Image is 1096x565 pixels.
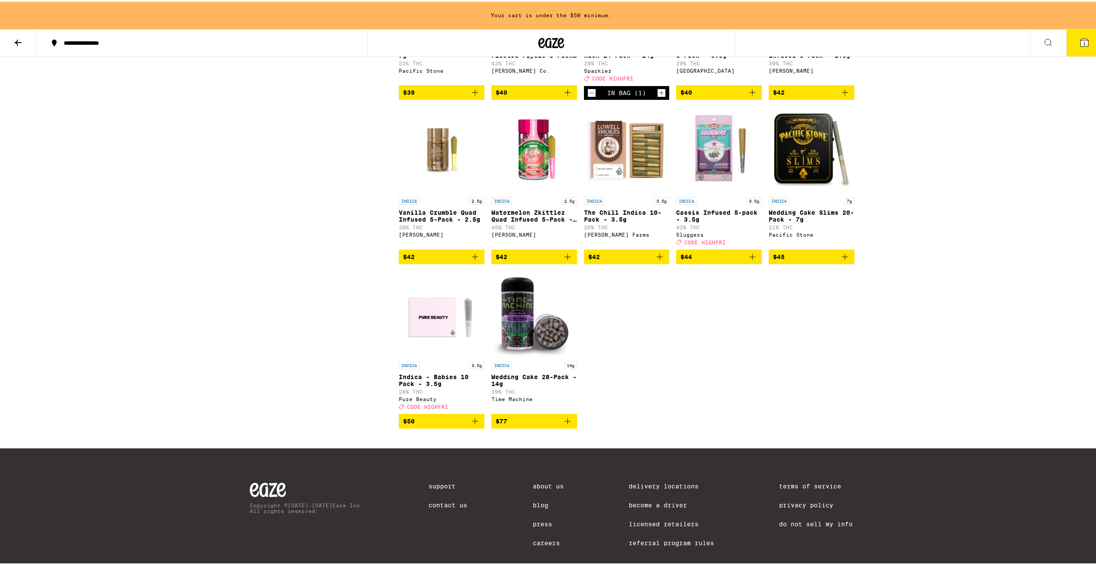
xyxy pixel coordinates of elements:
[584,105,670,191] img: Lowell Farms - The Chill Indica 10-Pack - 3.5g
[5,6,62,13] span: Hi. Need any help?
[844,195,854,203] p: 7g
[428,481,467,488] a: Support
[491,230,577,236] div: [PERSON_NAME]
[769,230,854,236] div: Pacific Stone
[533,500,564,507] a: Blog
[399,83,484,98] button: Add to bag
[491,269,577,355] img: Time Machine - Wedding Cake 28-Pack - 14g
[629,519,714,526] a: Licensed Retailers
[496,252,507,259] span: $42
[769,66,854,72] div: [PERSON_NAME]
[403,252,415,259] span: $42
[399,105,484,191] img: Jeeter - Vanilla Crumble Quad Infused 5-Pack - 2.5g
[773,252,785,259] span: $45
[491,360,512,367] p: INDICA
[584,230,670,236] div: [PERSON_NAME] Farms
[584,59,670,65] p: 20% THC
[629,538,714,545] a: Referral Program Rules
[399,230,484,236] div: [PERSON_NAME]
[469,360,484,367] p: 3.5g
[588,252,600,259] span: $42
[491,59,577,65] p: 42% THC
[399,269,484,355] img: Pure Beauty - Indica - Babies 10 Pack - 3.5g
[779,500,853,507] a: Privacy Policy
[399,223,484,228] p: 38% THC
[399,105,484,248] a: Open page for Vanilla Crumble Quad Infused 5-Pack - 2.5g from Jeeter
[250,501,363,512] p: Copyright © [DATE]-[DATE] Eaze Inc. All rights reserved.
[491,223,577,228] p: 46% THC
[533,538,564,545] a: Careers
[491,105,577,248] a: Open page for Watermelon Zkittlez Quad Infused 5-Pack - 2.5g from Jeeter
[399,412,484,427] button: Add to bag
[657,87,666,96] button: Increment
[491,248,577,262] button: Add to bag
[399,207,484,221] p: Vanilla Crumble Quad Infused 5-Pack - 2.5g
[676,105,762,248] a: Open page for Cassis Infused 5-pack - 3.5g from Sluggers
[584,248,670,262] button: Add to bag
[676,105,762,191] img: Sluggers - Cassis Infused 5-pack - 3.5g
[769,195,789,203] p: INDICA
[491,412,577,427] button: Add to bag
[654,195,669,203] p: 3.5g
[629,481,714,488] a: Delivery Locations
[491,372,577,386] p: Wedding Cake 28-Pack - 14g
[496,87,507,94] span: $40
[769,83,854,98] button: Add to bag
[533,519,564,526] a: Press
[584,195,605,203] p: INDICA
[491,387,577,393] p: 19% THC
[399,372,484,386] p: Indica - Babies 10 Pack - 3.5g
[584,223,670,228] p: 26% THC
[533,481,564,488] a: About Us
[491,269,577,412] a: Open page for Wedding Cake 28-Pack - 14g from Time Machine
[399,195,419,203] p: INDICA
[407,402,448,408] span: CODE HIGHFRI
[746,195,762,203] p: 3.5g
[676,59,762,65] p: 29% THC
[491,195,512,203] p: INDICA
[564,360,577,367] p: 14g
[676,207,762,221] p: Cassis Infused 5-pack - 3.5g
[403,416,415,423] span: $50
[592,74,633,80] span: CODE HIGHFRI
[399,395,484,400] div: Pure Beauty
[399,387,484,393] p: 28% THC
[584,66,670,72] div: Sparkiez
[629,500,714,507] a: Become a Driver
[403,87,415,94] span: $39
[399,59,484,65] p: 22% THC
[676,83,762,98] button: Add to bag
[779,481,853,488] a: Terms of Service
[769,105,854,191] img: Pacific Stone - Wedding Cake Slims 20-Pack - 7g
[584,105,670,248] a: Open page for The Chill Indica 10-Pack - 3.5g from Lowell Farms
[676,66,762,72] div: [GEOGRAPHIC_DATA]
[769,223,854,228] p: 21% THC
[769,248,854,262] button: Add to bag
[773,87,785,94] span: $42
[684,238,726,244] span: CODE HIGHFRI
[587,87,596,96] button: Decrement
[769,207,854,221] p: Wedding Cake Slims 20-Pack - 7g
[491,66,577,72] div: [PERSON_NAME] Co.
[769,59,854,65] p: 39% THC
[469,195,484,203] p: 2.5g
[399,269,484,412] a: Open page for Indica - Babies 10 Pack - 3.5g from Pure Beauty
[584,207,670,221] p: The Chill Indica 10-Pack - 3.5g
[496,416,507,423] span: $77
[399,360,419,367] p: INDICA
[399,248,484,262] button: Add to bag
[680,252,692,259] span: $44
[676,195,697,203] p: INDICA
[676,248,762,262] button: Add to bag
[680,87,692,94] span: $40
[428,500,467,507] a: Contact Us
[491,207,577,221] p: Watermelon Zkittlez Quad Infused 5-Pack - 2.5g
[491,395,577,400] div: Time Machine
[607,88,646,95] div: In Bag (1)
[769,105,854,248] a: Open page for Wedding Cake Slims 20-Pack - 7g from Pacific Stone
[779,519,853,526] a: Do Not Sell My Info
[676,223,762,228] p: 42% THC
[562,195,577,203] p: 2.5g
[676,230,762,236] div: Sluggers
[491,105,577,191] img: Jeeter - Watermelon Zkittlez Quad Infused 5-Pack - 2.5g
